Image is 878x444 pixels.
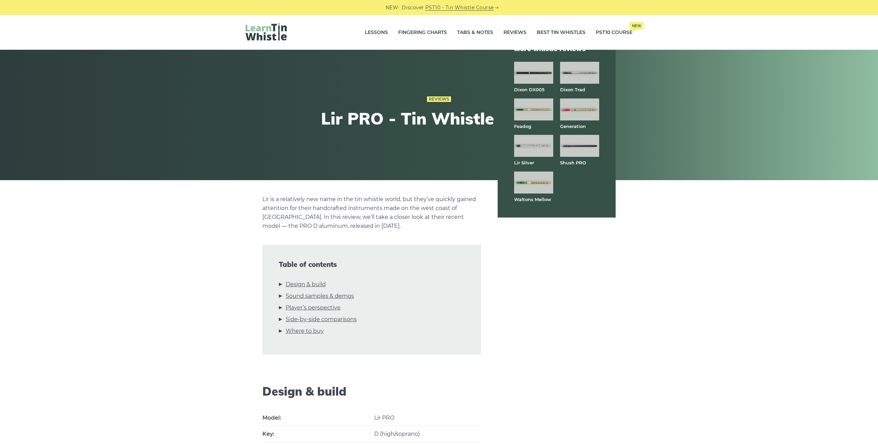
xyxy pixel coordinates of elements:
a: Generation [560,124,586,129]
a: Reviews [503,24,526,41]
a: Dixon DX005 [514,87,545,92]
img: Waltons Mellow tin whistle full front view [514,172,553,194]
a: PST10 CourseNew [596,24,632,41]
img: Generation brass tin whistle full front view [560,98,599,120]
strong: Key: [262,431,274,437]
a: Design & build [286,280,326,289]
a: Reviews [427,96,451,102]
a: Sound samples & demos [286,292,354,301]
a: Tabs & Notes [457,24,493,41]
h2: Design & build [262,385,481,399]
span: New [629,22,643,30]
a: Lessons [365,24,388,41]
a: Shush PRO [560,160,586,165]
img: Dixon DX005 tin whistle full front view [514,62,553,84]
img: Shuh PRO tin whistle full front view [560,135,599,157]
a: Player’s perspective [286,303,341,312]
img: Feadog brass tin whistle full front view [514,98,553,120]
strong: odel: [268,414,281,421]
span: Table of contents [279,260,465,269]
img: LearnTinWhistle.com [246,23,287,40]
img: Lir Silver tin whistle full front view [514,135,553,157]
a: Fingering Charts [398,24,447,41]
a: Waltons Mellow [514,197,551,202]
a: Side-by-side comparisons [286,315,357,324]
th: M [262,410,374,426]
a: Best Tin Whistles [537,24,585,41]
h1: Lir PRO - Tin Whistle Review [313,109,565,129]
a: Where to buy [286,327,324,336]
a: Lir Silver [514,160,534,165]
a: Dixon Trad [560,87,585,92]
img: Dixon Trad tin whistle full front view [560,62,599,84]
td: D (high/soprano) [374,426,481,442]
p: Lir is a relatively new name in the tin whistle world, but they’ve quickly gained attention for t... [262,195,481,231]
th: Lir PRO [374,410,481,426]
a: Feadog [514,124,531,129]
